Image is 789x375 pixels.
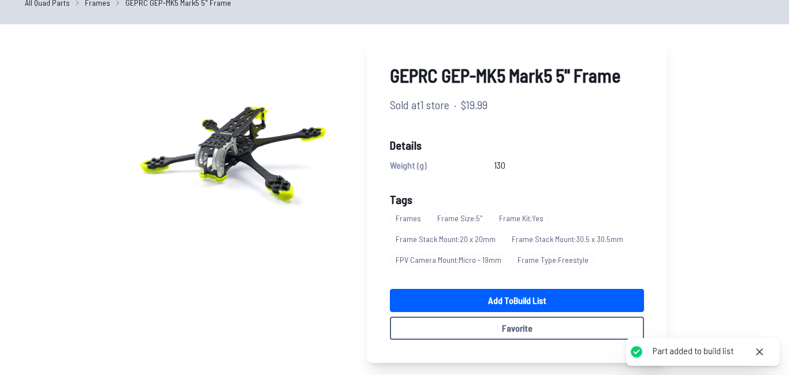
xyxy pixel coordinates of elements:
[390,229,506,250] a: Frame Stack Mount:20 x 20mm
[493,213,549,224] span: Frame Kit : Yes
[390,233,501,245] span: Frame Stack Mount : 20 x 20mm
[390,250,512,270] a: FPV Camera Mount:Micro - 19mm
[512,250,599,270] a: Frame Type:Freestyle
[461,96,487,113] span: $19.99
[390,96,449,113] span: Sold at 1 store
[431,213,489,224] span: Frame Size : 5"
[431,208,493,229] a: Frame Size:5"
[390,213,427,224] span: Frames
[493,208,554,229] a: Frame Kit:Yes
[122,38,344,260] img: image
[390,254,507,266] span: FPV Camera Mount : Micro - 19mm
[390,192,412,206] span: Tags
[390,61,644,89] span: GEPRC GEP-MK5 Mark5 5" Frame
[506,233,629,245] span: Frame Stack Mount : 30.5 x 30.5mm
[506,229,634,250] a: Frame Stack Mount:30.5 x 30.5mm
[512,254,594,266] span: Frame Type : Freestyle
[390,317,644,340] button: Favorite
[390,208,431,229] a: Frames
[390,136,644,154] span: Details
[494,158,505,172] span: 130
[653,345,734,357] div: Part added to build list
[454,96,456,113] span: ·
[390,289,644,312] a: Add toBuild List
[390,158,427,172] span: Weight (g)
